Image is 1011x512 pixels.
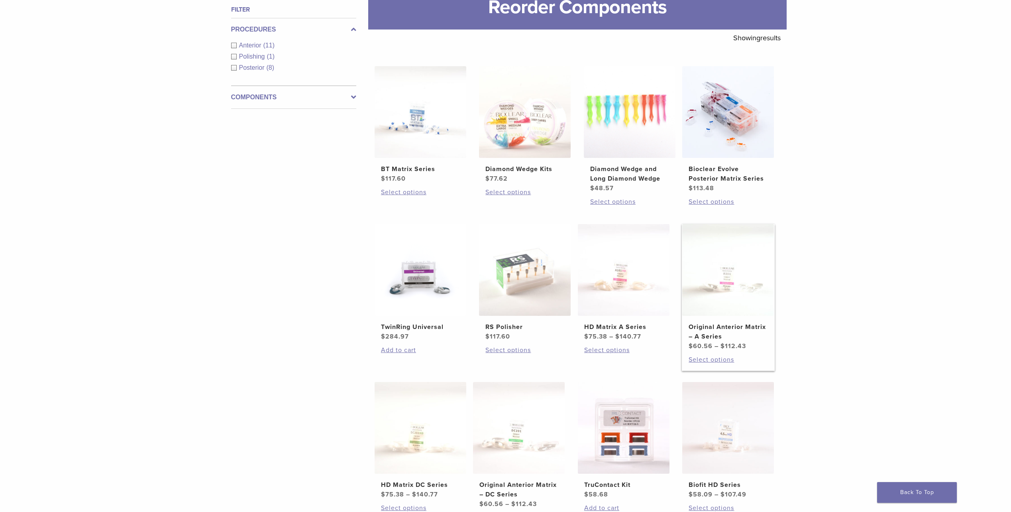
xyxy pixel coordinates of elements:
a: Select options for “Diamond Wedge and Long Diamond Wedge” [590,197,669,207]
span: – [715,490,718,498]
p: Showing results [733,30,781,46]
bdi: 75.38 [381,490,404,498]
h2: Original Anterior Matrix – A Series [689,322,768,341]
bdi: 58.09 [689,490,713,498]
span: $ [584,333,589,341]
img: Original Anterior Matrix - DC Series [473,382,565,474]
span: $ [689,342,693,350]
h2: Diamond Wedge and Long Diamond Wedge [590,164,669,183]
img: BT Matrix Series [375,66,466,158]
bdi: 112.43 [511,500,537,508]
span: $ [584,490,589,498]
bdi: 107.49 [720,490,746,498]
span: $ [689,184,693,192]
a: Select options for “Original Anterior Matrix - A Series” [689,355,768,364]
span: $ [381,333,385,341]
span: $ [485,333,490,341]
bdi: 58.68 [584,490,608,498]
span: $ [511,500,516,508]
h2: BT Matrix Series [381,164,460,174]
span: $ [590,184,595,192]
h2: Diamond Wedge Kits [485,164,564,174]
bdi: 77.62 [485,175,508,183]
a: Back To Top [877,482,957,503]
label: Procedures [231,25,356,34]
span: $ [615,333,620,341]
a: Add to cart: “TwinRing Universal” [381,345,460,355]
bdi: 140.77 [412,490,438,498]
bdi: 48.57 [590,184,614,192]
a: Select options for “Diamond Wedge Kits” [485,187,564,197]
h2: TwinRing Universal [381,322,460,332]
a: HD Matrix A SeriesHD Matrix A Series [577,224,670,341]
h2: Original Anterior Matrix – DC Series [479,480,558,499]
a: Select options for “RS Polisher” [485,345,564,355]
h2: Biofit HD Series [689,480,768,490]
a: Select options for “Bioclear Evolve Posterior Matrix Series” [689,197,768,207]
bdi: 60.56 [689,342,713,350]
img: Biofit HD Series [682,382,774,474]
span: (1) [267,53,275,60]
a: Original Anterior Matrix - DC SeriesOriginal Anterior Matrix – DC Series [473,382,565,509]
img: Original Anterior Matrix - A Series [682,224,774,316]
img: Bioclear Evolve Posterior Matrix Series [682,66,774,158]
img: RS Polisher [479,224,571,316]
span: Anterior [239,42,263,49]
bdi: 117.60 [485,333,510,341]
bdi: 284.97 [381,333,409,341]
a: TwinRing UniversalTwinRing Universal $284.97 [374,224,467,341]
a: RS PolisherRS Polisher $117.60 [479,224,571,341]
h2: TruContact Kit [584,480,663,490]
span: (8) [267,64,275,71]
bdi: 140.77 [615,333,641,341]
a: BT Matrix SeriesBT Matrix Series $117.60 [374,66,467,183]
span: (11) [263,42,275,49]
span: – [406,490,410,498]
bdi: 75.38 [584,333,607,341]
a: Diamond Wedge and Long Diamond WedgeDiamond Wedge and Long Diamond Wedge $48.57 [583,66,676,193]
span: $ [720,490,725,498]
bdi: 117.60 [381,175,406,183]
h2: HD Matrix DC Series [381,480,460,490]
span: $ [720,342,725,350]
span: – [609,333,613,341]
span: – [505,500,509,508]
img: TwinRing Universal [375,224,466,316]
img: Diamond Wedge Kits [479,66,571,158]
img: Diamond Wedge and Long Diamond Wedge [584,66,675,158]
img: HD Matrix A Series [578,224,669,316]
span: $ [381,175,385,183]
a: Bioclear Evolve Posterior Matrix SeriesBioclear Evolve Posterior Matrix Series $113.48 [682,66,775,193]
span: – [715,342,718,350]
span: $ [381,490,385,498]
bdi: 60.56 [479,500,503,508]
span: $ [479,500,484,508]
a: HD Matrix DC SeriesHD Matrix DC Series [374,382,467,499]
a: Biofit HD SeriesBiofit HD Series [682,382,775,499]
span: $ [485,175,490,183]
span: Polishing [239,53,267,60]
span: $ [689,490,693,498]
h2: HD Matrix A Series [584,322,663,332]
span: $ [412,490,416,498]
h2: RS Polisher [485,322,564,332]
h2: Bioclear Evolve Posterior Matrix Series [689,164,768,183]
img: HD Matrix DC Series [375,382,466,474]
a: Original Anterior Matrix - A SeriesOriginal Anterior Matrix – A Series [682,224,775,351]
bdi: 112.43 [720,342,746,350]
a: Diamond Wedge KitsDiamond Wedge Kits $77.62 [479,66,571,183]
a: TruContact KitTruContact Kit $58.68 [577,382,670,499]
label: Components [231,93,356,102]
a: Select options for “BT Matrix Series” [381,187,460,197]
span: Posterior [239,64,267,71]
img: TruContact Kit [578,382,669,474]
h4: Filter [231,5,356,14]
bdi: 113.48 [689,184,714,192]
a: Select options for “HD Matrix A Series” [584,345,663,355]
